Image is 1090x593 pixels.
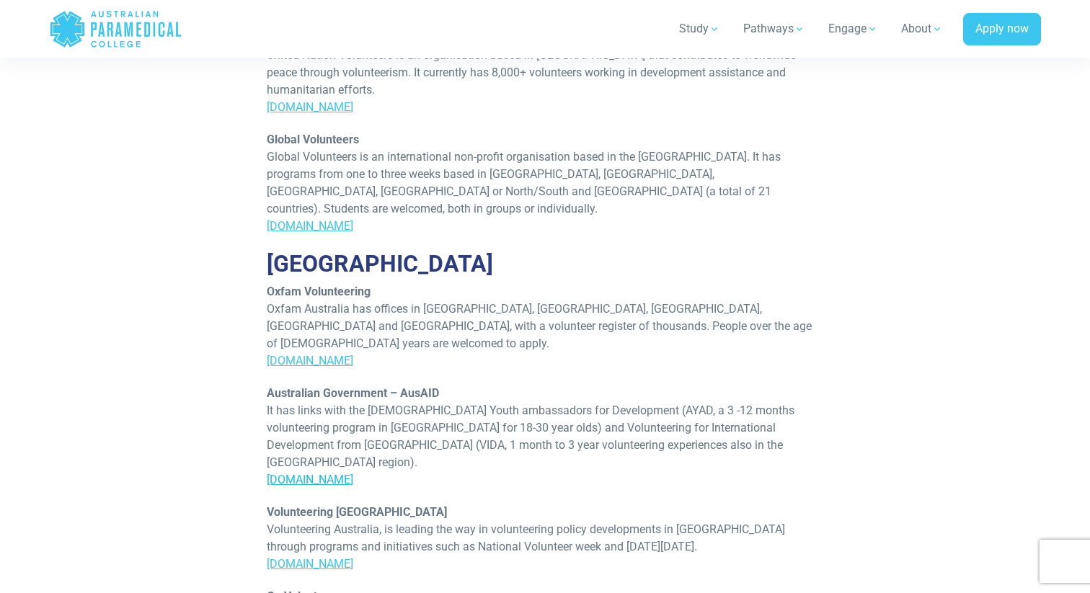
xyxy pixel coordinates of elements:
[267,385,823,489] p: It has links with the [DEMOGRAPHIC_DATA] Youth ambassadors for Development (AYAD, a 3 -12 months ...
[820,9,887,49] a: Engage
[963,13,1041,46] a: Apply now
[49,6,182,53] a: Australian Paramedical College
[267,354,353,367] a: [DOMAIN_NAME]
[267,250,493,277] span: [GEOGRAPHIC_DATA]
[670,9,729,49] a: Study
[267,283,823,370] p: Oxfam Australia has offices in [GEOGRAPHIC_DATA], [GEOGRAPHIC_DATA], [GEOGRAPHIC_DATA], [GEOGRAPH...
[267,473,353,486] a: [DOMAIN_NAME]
[267,505,447,519] strong: Volunteering [GEOGRAPHIC_DATA]
[267,557,353,571] a: [DOMAIN_NAME]
[267,386,439,400] strong: Australian Government – AusAID
[267,30,823,116] p: United Nation Volunteers is an organisation based in [GEOGRAPHIC_DATA] that contributes to worldw...
[267,100,353,114] a: [DOMAIN_NAME]
[267,285,371,298] strong: Oxfam Volunteering
[267,504,823,573] p: Volunteering Australia, is leading the way in volunteering policy developments in [GEOGRAPHIC_DAT...
[735,9,814,49] a: Pathways
[267,219,353,233] a: [DOMAIN_NAME]
[892,9,952,49] a: About
[267,131,823,235] p: Global Volunteers is an international non-profit organisation based in the [GEOGRAPHIC_DATA]. It ...
[267,133,359,146] strong: Global Volunteers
